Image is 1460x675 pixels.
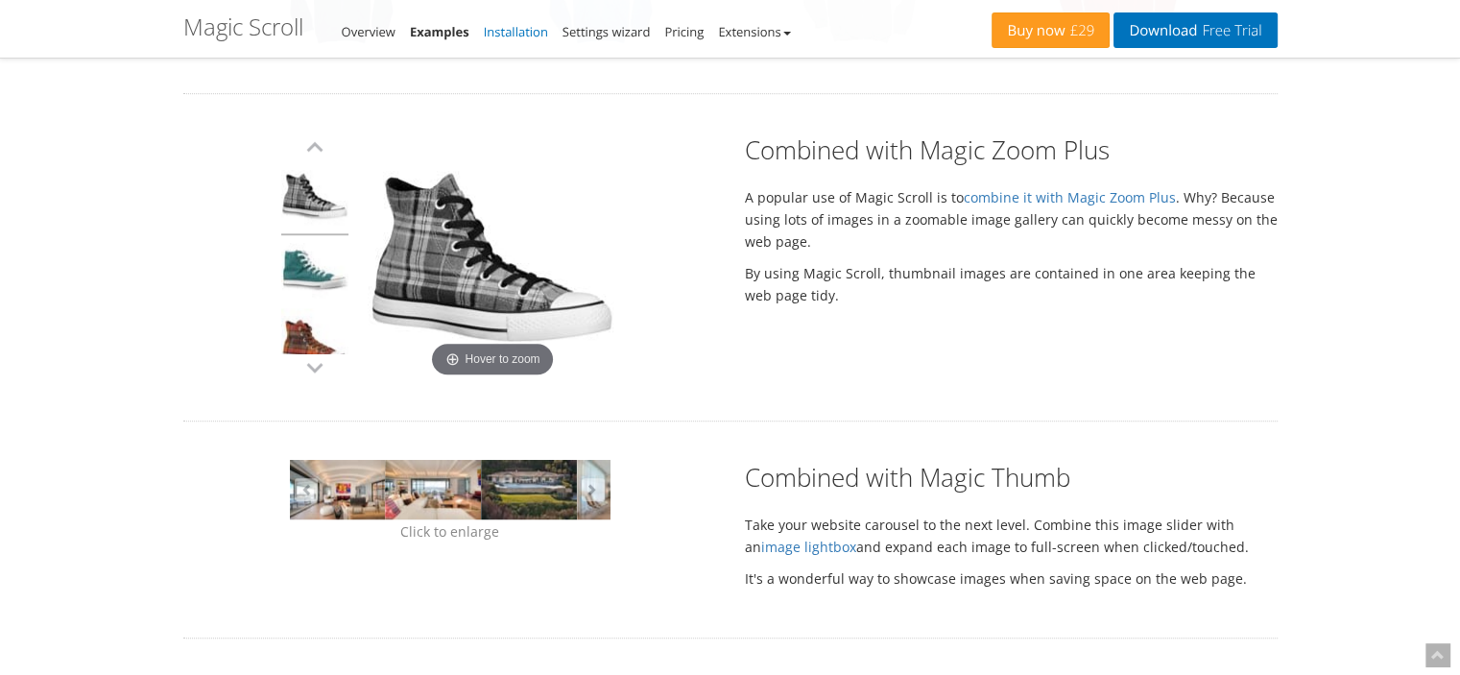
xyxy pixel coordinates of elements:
span: Free Trial [1197,23,1261,38]
p: Take your website carousel to the next level. Combine this image slider with an and expand each i... [745,514,1278,558]
a: Buy now£29 [992,12,1110,48]
p: A popular use of Magic Scroll is to . Why? Because using lots of images in a zoomable image galle... [745,186,1278,253]
p: Click to enlarge [183,519,716,543]
span: £29 [1065,23,1095,38]
a: DownloadFree Trial [1113,12,1277,48]
a: image lightbox [761,538,856,556]
a: combine it with Magic Zoom Plus [964,188,1176,206]
a: Hover to zoom [368,133,617,382]
a: Installation [484,23,548,40]
h2: Combined with Magic Zoom Plus [745,133,1278,167]
a: Extensions [718,23,790,40]
a: Examples [410,23,469,40]
a: Settings wizard [562,23,651,40]
h2: Combined with Magic Thumb [745,460,1278,494]
a: Pricing [664,23,704,40]
a: Overview [342,23,395,40]
p: By using Magic Scroll, thumbnail images are contained in one area keeping the web page tidy. [745,262,1278,306]
p: It's a wonderful way to showcase images when saving space on the web page. [745,567,1278,590]
h1: Magic Scroll [183,14,303,39]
